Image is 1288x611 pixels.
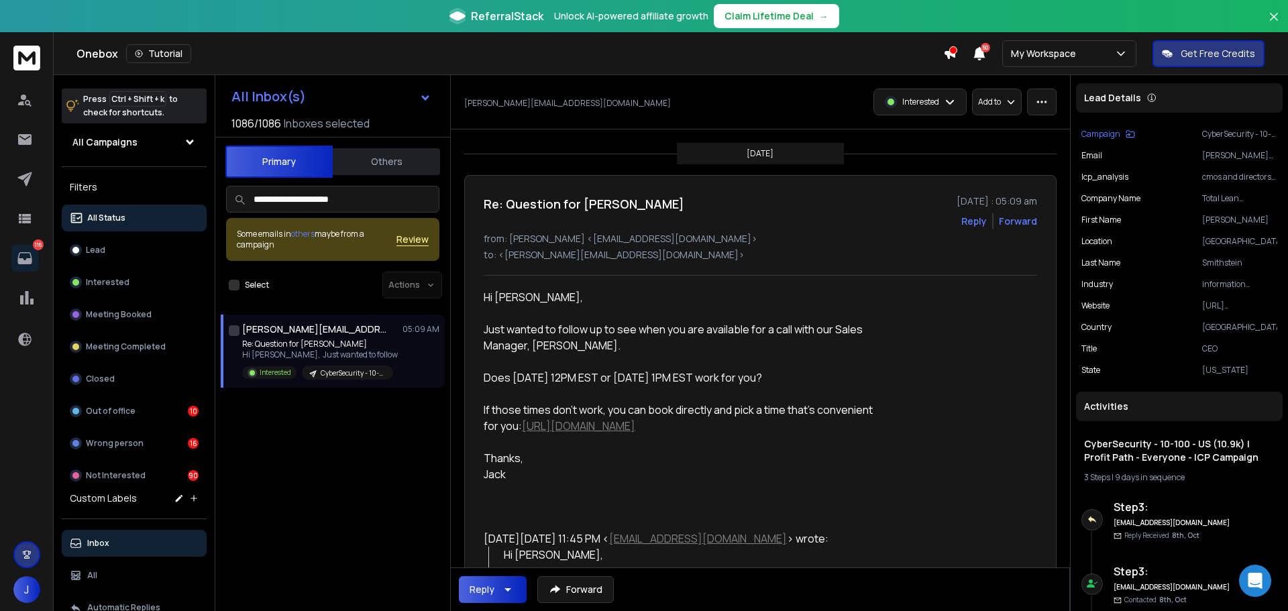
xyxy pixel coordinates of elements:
[484,248,1037,262] p: to: <[PERSON_NAME][EMAIL_ADDRESS][DOMAIN_NAME]>
[978,97,1001,107] p: Add to
[484,289,875,305] div: Hi [PERSON_NAME],
[231,90,306,103] h1: All Inbox(s)
[484,531,875,547] div: [DATE][DATE] 11:45 PM < > wrote:
[242,323,390,336] h1: [PERSON_NAME][EMAIL_ADDRESS][DOMAIN_NAME]
[396,233,429,246] button: Review
[1202,258,1277,268] p: Smithstein
[284,115,370,131] h3: Inboxes selected
[1081,236,1112,247] p: location
[402,324,439,335] p: 05:09 AM
[1124,531,1199,541] p: Reply Received
[62,301,207,328] button: Meeting Booked
[999,215,1037,228] div: Forward
[1239,565,1271,597] div: Open Intercom Messenger
[484,232,1037,245] p: from: [PERSON_NAME] <[EMAIL_ADDRESS][DOMAIN_NAME]>
[221,83,442,110] button: All Inbox(s)
[291,228,315,239] span: others
[62,398,207,425] button: Out of office10
[470,583,494,596] div: Reply
[747,148,773,159] p: [DATE]
[242,339,398,349] p: Re: Question for [PERSON_NAME]
[459,576,527,603] button: Reply
[554,9,708,23] p: Unlock AI-powered affiliate growth
[1181,47,1255,60] p: Get Free Credits
[13,576,40,603] button: J
[1114,563,1231,579] h6: Step 3 :
[62,462,207,489] button: Not Interested90
[1202,193,1277,204] p: Total Lean Management (TLM) QMS Software
[76,44,943,63] div: Onebox
[245,280,269,290] label: Select
[1076,392,1283,421] div: Activities
[321,368,385,378] p: CyberSecurity - 10-100 - US (10.9k) | Profit Path - Everyone - ICP Campaign
[1081,279,1113,290] p: industry
[1265,8,1283,40] button: Close banner
[1115,471,1185,483] span: 9 days in sequence
[188,470,199,481] div: 90
[1011,47,1081,60] p: My Workspace
[1081,129,1120,140] p: Campaign
[484,305,875,482] div: Just wanted to follow up to see when you are available for a call with our Sales Manager, [PERSON...
[1081,150,1102,161] p: Email
[537,576,614,603] button: Forward
[242,349,398,360] p: Hi [PERSON_NAME], Just wanted to follow
[1152,40,1265,67] button: Get Free Credits
[72,135,138,149] h1: All Campaigns
[62,129,207,156] button: All Campaigns
[1081,193,1140,204] p: Company Name
[902,97,939,107] p: Interested
[62,530,207,557] button: Inbox
[1081,300,1110,311] p: website
[1202,279,1277,290] p: information technology & services
[86,277,129,288] p: Interested
[471,8,543,24] span: ReferralStack
[1202,322,1277,333] p: [GEOGRAPHIC_DATA]
[87,538,109,549] p: Inbox
[1114,582,1231,592] h6: [EMAIL_ADDRESS][DOMAIN_NAME]
[86,406,136,416] p: Out of office
[1081,215,1121,225] p: First Name
[62,178,207,197] h3: Filters
[1114,518,1231,528] h6: [EMAIL_ADDRESS][DOMAIN_NAME]
[1081,258,1120,268] p: Last Name
[1081,322,1112,333] p: country
[1172,531,1199,540] span: 8th, Oct
[464,98,671,109] p: [PERSON_NAME][EMAIL_ADDRESS][DOMAIN_NAME]
[609,531,787,546] a: [EMAIL_ADDRESS][DOMAIN_NAME]
[1081,129,1135,140] button: Campaign
[1202,172,1277,182] p: cmos and directors of quality assurance at manufacturing and medical device companies
[86,470,146,481] p: Not Interested
[62,237,207,264] button: Lead
[1081,172,1128,182] p: icp_analysis
[225,146,333,178] button: Primary
[11,245,38,272] a: 116
[86,374,115,384] p: Closed
[1159,595,1187,604] span: 8th, Oct
[1084,471,1110,483] span: 3 Steps
[484,195,684,213] h1: Re: Question for [PERSON_NAME]
[62,430,207,457] button: Wrong person16
[62,366,207,392] button: Closed
[1081,365,1100,376] p: state
[237,229,396,250] div: Some emails in maybe from a campaign
[1084,437,1275,464] h1: CyberSecurity - 10-100 - US (10.9k) | Profit Path - Everyone - ICP Campaign
[188,438,199,449] div: 16
[260,368,291,378] p: Interested
[33,239,44,250] p: 116
[1202,129,1277,140] p: CyberSecurity - 10-100 - US (10.9k) | Profit Path - Everyone - ICP Campaign
[819,9,828,23] span: →
[231,115,281,131] span: 1086 / 1086
[62,562,207,589] button: All
[109,91,166,107] span: Ctrl + Shift + k
[1202,150,1277,161] p: [PERSON_NAME][EMAIL_ADDRESS][DOMAIN_NAME]
[1124,595,1187,605] p: Contacted
[1202,343,1277,354] p: CEO
[188,406,199,416] div: 10
[86,245,105,256] p: Lead
[62,205,207,231] button: All Status
[126,44,191,63] button: Tutorial
[62,269,207,296] button: Interested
